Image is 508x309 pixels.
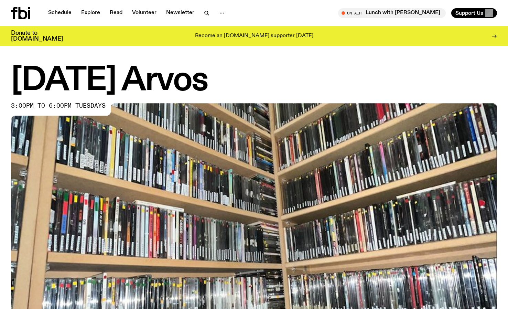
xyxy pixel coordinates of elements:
[44,8,76,18] a: Schedule
[128,8,161,18] a: Volunteer
[11,103,106,109] span: 3:00pm to 6:00pm tuesdays
[106,8,127,18] a: Read
[162,8,198,18] a: Newsletter
[195,33,313,39] p: Become an [DOMAIN_NAME] supporter [DATE]
[338,8,446,18] button: On AirLunch with [PERSON_NAME]
[455,10,483,16] span: Support Us
[451,8,497,18] button: Support Us
[11,30,63,42] h3: Donate to [DOMAIN_NAME]
[11,65,497,96] h1: [DATE] Arvos
[77,8,104,18] a: Explore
